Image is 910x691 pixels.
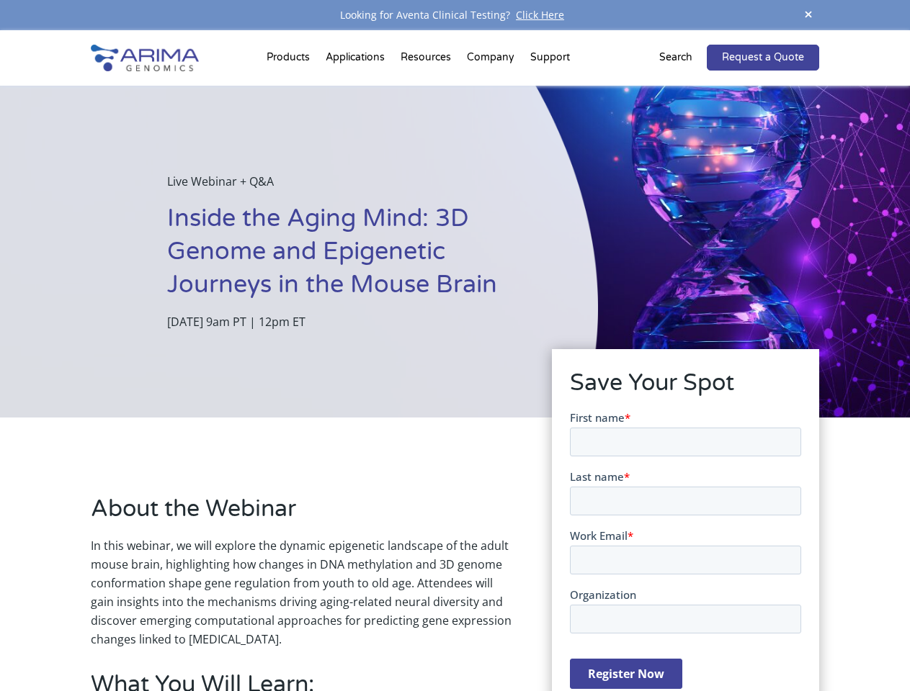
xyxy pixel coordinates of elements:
[91,536,512,649] p: In this webinar, we will explore the dynamic epigenetic landscape of the adult mouse brain, highl...
[167,312,525,331] p: [DATE] 9am PT | 12pm ET
[91,6,818,24] div: Looking for Aventa Clinical Testing?
[570,367,801,410] h2: Save Your Spot
[167,202,525,312] h1: Inside the Aging Mind: 3D Genome and Epigenetic Journeys in the Mouse Brain
[91,45,199,71] img: Arima-Genomics-logo
[167,172,525,202] p: Live Webinar + Q&A
[707,45,819,71] a: Request a Quote
[91,493,512,536] h2: About the Webinar
[510,8,570,22] a: Click Here
[659,48,692,67] p: Search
